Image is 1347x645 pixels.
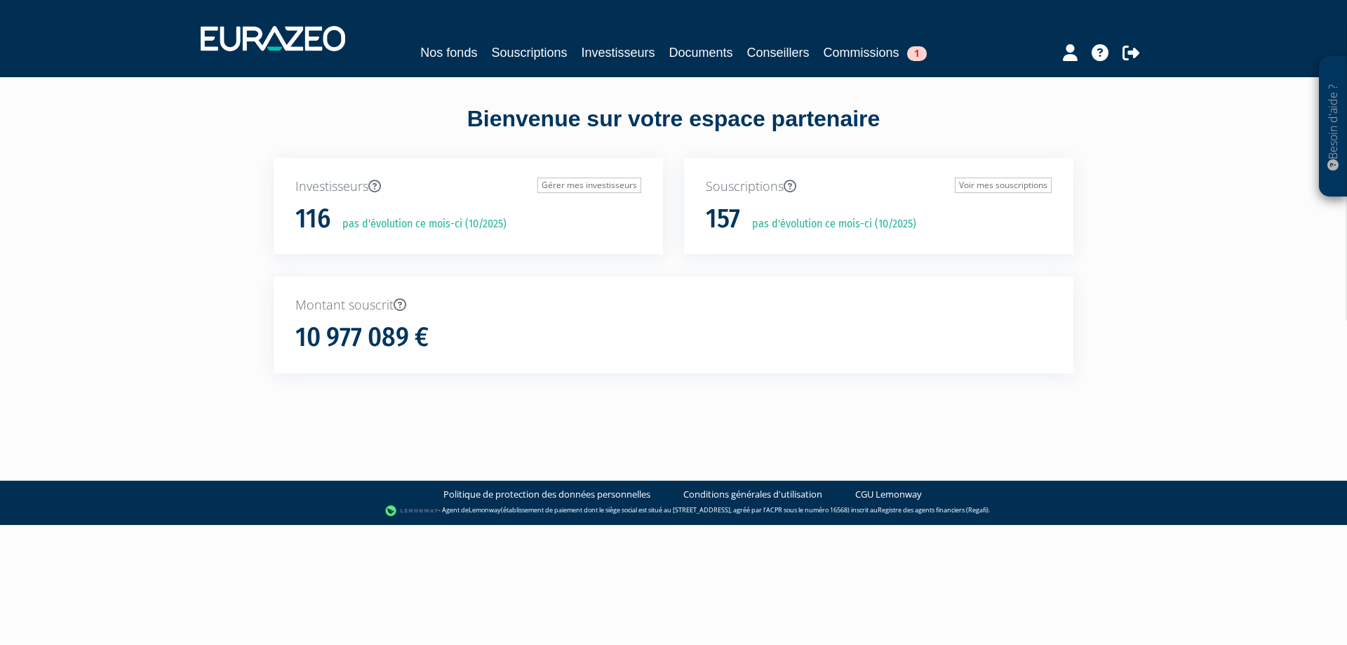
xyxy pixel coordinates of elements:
[1325,64,1341,190] p: Besoin d'aide ?
[581,43,655,62] a: Investisseurs
[855,488,922,501] a: CGU Lemonway
[669,43,733,62] a: Documents
[469,505,501,514] a: Lemonway
[333,216,507,232] p: pas d'évolution ce mois-ci (10/2025)
[706,178,1052,196] p: Souscriptions
[824,43,927,62] a: Commissions1
[491,43,567,62] a: Souscriptions
[443,488,650,501] a: Politique de protection des données personnelles
[295,204,330,234] h1: 116
[420,43,477,62] a: Nos fonds
[295,178,641,196] p: Investisseurs
[742,216,916,232] p: pas d'évolution ce mois-ci (10/2025)
[878,505,989,514] a: Registre des agents financiers (Regafi)
[955,178,1052,193] a: Voir mes souscriptions
[706,204,740,234] h1: 157
[385,504,439,518] img: logo-lemonway.png
[295,296,1052,314] p: Montant souscrit
[537,178,641,193] a: Gérer mes investisseurs
[263,103,1084,158] div: Bienvenue sur votre espace partenaire
[683,488,822,501] a: Conditions générales d'utilisation
[201,26,345,51] img: 1732889491-logotype_eurazeo_blanc_rvb.png
[295,323,429,352] h1: 10 977 089 €
[14,504,1333,518] div: - Agent de (établissement de paiement dont le siège social est situé au [STREET_ADDRESS], agréé p...
[907,46,927,61] span: 1
[747,43,810,62] a: Conseillers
